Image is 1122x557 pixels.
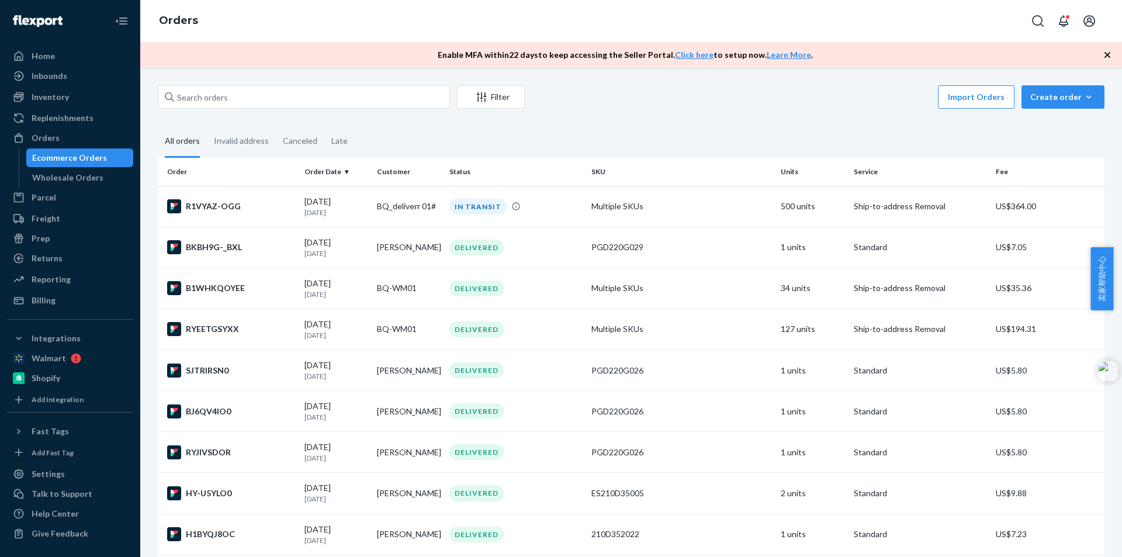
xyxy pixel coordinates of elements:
td: Ship-to-address Removal [849,186,991,227]
p: [DATE] [304,453,368,463]
div: PGD220G029 [591,241,771,253]
td: 1 units [776,514,849,555]
a: Prep [7,229,133,248]
td: 127 units [776,309,849,350]
button: Filter [457,85,525,109]
div: Wholesale Orders [32,172,103,184]
p: Standard [854,528,986,540]
button: Close Navigation [110,9,133,33]
a: Reporting [7,270,133,289]
td: US$7.05 [991,227,1104,268]
div: DELIVERED [449,527,504,542]
a: Inbounds [7,67,133,85]
p: Enable MFA within 22 days to keep accessing the Seller Portal. to setup now. . [438,49,813,61]
div: Orders [32,132,60,144]
td: US$5.80 [991,391,1104,432]
div: H1BYQJ8OC [167,527,295,541]
a: Walmart [7,349,133,368]
div: Walmart [32,352,66,364]
a: Click here [675,50,714,60]
a: Help Center [7,504,133,523]
button: Give Feedback [7,524,133,543]
p: [DATE] [304,330,368,340]
td: 34 units [776,268,849,309]
div: [DATE] [304,196,368,217]
div: Fast Tags [32,425,69,437]
div: Talk to Support [32,488,92,500]
td: US$5.80 [991,350,1104,391]
p: Standard [854,487,986,499]
button: Open account menu [1078,9,1101,33]
a: Add Fast Tag [7,445,133,461]
div: Inbounds [32,70,67,82]
div: [DATE] [304,278,368,299]
div: Canceled [283,126,317,156]
div: Shopify [32,372,60,384]
div: [DATE] [304,524,368,545]
div: Give Feedback [32,528,88,539]
div: ES210D35005 [591,487,771,499]
div: Filter [458,91,524,103]
a: Home [7,47,133,65]
div: Home [32,50,55,62]
div: Invalid address [214,126,269,156]
p: [DATE] [304,207,368,217]
p: Standard [854,447,986,458]
a: Billing [7,291,133,310]
div: Customer [377,167,440,177]
td: [PERSON_NAME] [372,473,445,514]
td: 1 units [776,350,849,391]
div: All orders [165,126,200,158]
a: Learn More [767,50,811,60]
div: Parcel [32,192,56,203]
div: RYEETGSYXX [167,322,295,336]
div: IN TRANSIT [449,199,507,215]
a: Inventory [7,88,133,106]
td: BQ_deliverr 01# [372,186,445,227]
div: Add Fast Tag [32,448,74,458]
td: BQ-WM01 [372,309,445,350]
td: [PERSON_NAME] [372,514,445,555]
div: R1VYAZ-OGG [167,199,295,213]
span: 卖家帮助中心 [1090,247,1113,310]
div: [DATE] [304,319,368,340]
div: DELIVERED [449,444,504,460]
td: [PERSON_NAME] [372,227,445,268]
th: Service [849,158,991,186]
p: [DATE] [304,535,368,545]
td: [PERSON_NAME] [372,350,445,391]
div: PGD220G026 [591,406,771,417]
td: BQ-WM01 [372,268,445,309]
div: PGD220G026 [591,365,771,376]
div: Ecommerce Orders [32,152,107,164]
ol: breadcrumbs [150,4,207,38]
a: Wholesale Orders [26,168,134,187]
a: Settings [7,465,133,483]
button: Create order [1021,85,1104,109]
div: DELIVERED [449,321,504,337]
div: PGD220G026 [591,447,771,458]
p: [DATE] [304,289,368,299]
div: [DATE] [304,237,368,258]
div: RYJIVSDOR [167,445,295,459]
td: 1 units [776,391,849,432]
div: Reporting [32,274,71,285]
div: [DATE] [304,441,368,463]
div: DELIVERED [449,281,504,296]
a: Parcel [7,188,133,207]
td: [PERSON_NAME] [372,391,445,432]
div: SJTRIRSN0 [167,364,295,378]
div: BJ6QV4IO0 [167,404,295,418]
td: 500 units [776,186,849,227]
th: Order [158,158,300,186]
div: Prep [32,233,50,244]
th: Units [776,158,849,186]
td: Multiple SKUs [587,309,776,350]
div: Create order [1030,91,1096,103]
div: Settings [32,468,65,480]
div: DELIVERED [449,362,504,378]
div: DELIVERED [449,485,504,501]
td: Multiple SKUs [587,186,776,227]
td: US$7.23 [991,514,1104,555]
a: Shopify [7,369,133,388]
